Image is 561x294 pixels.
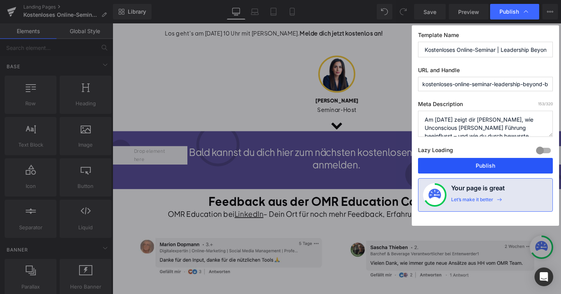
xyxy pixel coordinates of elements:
[538,101,553,106] span: /320
[538,101,544,106] span: 153
[535,267,553,286] div: Open Intercom Messenger
[58,195,128,205] span: OMR Education bei
[55,86,416,96] p: Seminar-Host
[418,111,553,137] textarea: Am [DATE] zeigt dir [PERSON_NAME], wie Unconscious [PERSON_NAME] Führung beeinflusst – und wie du...
[418,158,553,174] button: Publish
[213,78,258,85] b: [PERSON_NAME]
[499,8,519,15] span: Publish
[429,189,441,201] img: onboarding-status.svg
[418,67,553,77] label: URL and Handle
[55,5,416,16] div: Los geht's am [DATE] 10 Uhr mit [PERSON_NAME].
[418,145,453,158] label: Lazy Loading
[197,6,284,14] strong: Melde dich jetzt kostenlos an!
[451,183,505,197] h4: Your page is great
[418,32,553,42] label: Template Name
[451,197,493,207] div: Let’s make it better
[79,129,393,154] h1: Bald kannst du dich hier zum nächsten kostenlosen Online-Seminar anmelden.
[128,195,159,205] a: LinkedIn
[418,101,553,111] label: Meta Description
[159,195,413,205] span: – Dein Ort für noch mehr Feedback, Erfahrungsberichte und Inspiration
